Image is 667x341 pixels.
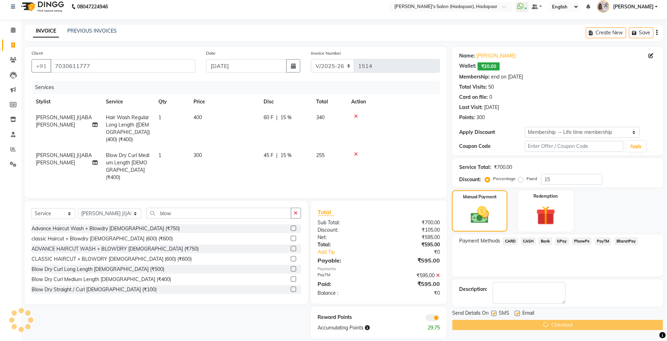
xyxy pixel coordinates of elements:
[493,176,516,182] label: Percentage
[32,235,173,243] div: classic Haircut + Blowdry [DEMOGRAPHIC_DATA] (600) (₹600)
[412,324,445,332] div: 29.75
[459,286,487,293] div: Description:
[459,114,475,121] div: Points:
[379,219,445,226] div: ₹700.00
[32,255,192,263] div: CLASSIC HAIRCUT + BLOWDRY [DEMOGRAPHIC_DATA] (600) (₹600)
[379,241,445,248] div: ₹595.00
[476,114,485,121] div: 300
[206,50,216,56] label: Date
[489,94,492,101] div: 0
[311,50,341,56] label: Invoice Number
[459,176,481,183] div: Discount:
[158,114,161,121] span: 1
[597,0,610,13] img: PAVAN
[106,114,150,143] span: Hair Wash Regular Long Length ([DEMOGRAPHIC_DATA]) (400) (₹400)
[459,94,488,101] div: Card on file:
[465,204,495,226] img: _cash.svg
[276,114,278,121] span: |
[158,152,161,158] span: 1
[379,289,445,297] div: ₹0
[586,27,626,38] button: Create New
[379,234,445,241] div: ₹595.00
[32,50,43,56] label: Client
[459,62,476,70] div: Wallet:
[264,114,273,121] span: 60 F
[147,208,291,219] input: Search or Scan
[154,94,189,110] th: Qty
[32,245,199,253] div: ADVANCE HAIRCUT WASH + BLOWDRY [DEMOGRAPHIC_DATA] (₹750)
[32,225,180,232] div: Advance Haircut Wash + Blowdry [DEMOGRAPHIC_DATA] (₹750)
[626,141,646,152] button: Apply
[36,114,92,128] span: [PERSON_NAME] JIJABA [PERSON_NAME]
[459,83,487,91] div: Total Visits:
[316,114,325,121] span: 340
[525,141,624,152] input: Enter Offer / Coupon Code
[459,143,525,150] div: Coupon Code
[484,104,499,111] div: [DATE]
[555,237,570,245] span: GPay
[264,152,273,159] span: 45 F
[32,276,171,283] div: Blow Dry Curl Medium Length [DEMOGRAPHIC_DATA] (₹400)
[316,152,325,158] span: 255
[106,152,149,180] span: Blow Dry Curl Medium Length [DEMOGRAPHIC_DATA] (₹400)
[313,280,379,288] div: Paid:
[530,204,561,227] img: _gift.svg
[478,62,500,70] span: ₹20.00
[459,237,500,245] span: Payment Methods
[313,241,379,248] div: Total:
[102,94,154,110] th: Service
[313,256,379,265] div: Payable:
[347,94,440,110] th: Action
[595,237,612,245] span: PayTM
[50,59,196,73] input: Search by Name/Mobile/Email/Code
[67,28,117,34] a: PREVIOUS INVOICES
[313,248,390,256] a: Add Tip
[318,209,334,216] span: Total
[313,272,379,279] div: PayTM
[313,314,379,321] div: Reward Points
[379,272,445,279] div: ₹595.00
[463,194,497,200] label: Manual Payment
[459,73,490,81] div: Membership:
[459,104,483,111] div: Last Visit:
[280,114,292,121] span: 15 %
[491,73,523,81] div: end on [DATE]
[459,129,525,136] div: Apply Discount
[32,94,102,110] th: Stylist
[276,152,278,159] span: |
[259,94,312,110] th: Disc
[488,83,494,91] div: 50
[613,3,654,11] span: [PERSON_NAME]
[476,52,516,60] a: [PERSON_NAME]
[521,237,536,245] span: CASH
[629,27,654,38] button: Save
[459,52,475,60] div: Name:
[379,256,445,265] div: ₹595.00
[614,237,638,245] span: BharatPay
[32,81,445,94] div: Services
[390,248,445,256] div: ₹0
[313,226,379,234] div: Discount:
[503,237,518,245] span: CARD
[313,234,379,241] div: Net:
[539,237,552,245] span: Bank
[36,152,92,166] span: [PERSON_NAME] JIJABA [PERSON_NAME]
[313,289,379,297] div: Balance :
[494,164,512,171] div: ₹700.00
[379,280,445,288] div: ₹595.00
[499,309,509,318] span: SMS
[452,309,489,318] span: Send Details On
[280,152,292,159] span: 15 %
[32,286,157,293] div: Blow Dry Straight / Curl [DEMOGRAPHIC_DATA] (₹100)
[32,266,164,273] div: Blow Dry Curl Long Length [DEMOGRAPHIC_DATA] (₹500)
[526,176,537,182] label: Fixed
[193,114,202,121] span: 400
[33,25,59,37] a: INVOICE
[572,237,592,245] span: PhonePe
[193,152,202,158] span: 300
[313,219,379,226] div: Sub Total:
[534,193,558,199] label: Redemption
[189,94,259,110] th: Price
[459,164,491,171] div: Service Total:
[318,266,440,272] div: Payments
